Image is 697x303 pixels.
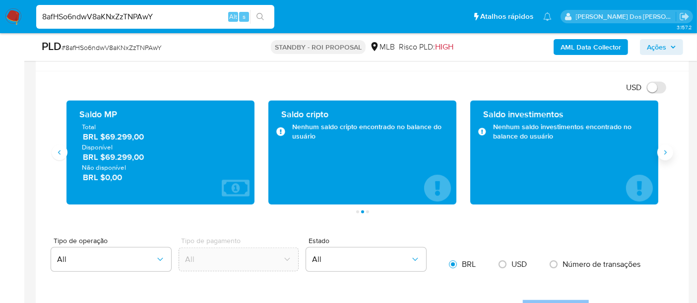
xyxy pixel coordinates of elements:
[480,11,533,22] span: Atalhos rápidos
[677,23,692,31] span: 3.157.2
[44,53,681,63] h1: Transacionalidade
[62,43,162,52] span: # 8afHSo6ndwV8aKNxZzTNPAwY
[561,39,621,55] b: AML Data Collector
[647,39,666,55] span: Ações
[370,42,395,52] div: MLB
[36,10,274,23] input: Pesquise usuários ou casos...
[554,39,628,55] button: AML Data Collector
[435,41,453,52] span: HIGH
[640,39,683,55] button: Ações
[243,12,246,21] span: s
[271,40,366,54] p: STANDBY - ROI PROPOSAL
[229,12,237,21] span: Alt
[42,38,62,54] b: PLD
[679,11,690,22] a: Sair
[399,42,453,52] span: Risco PLD:
[250,10,270,24] button: search-icon
[576,12,676,21] p: renato.lopes@mercadopago.com.br
[543,12,552,21] a: Notificações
